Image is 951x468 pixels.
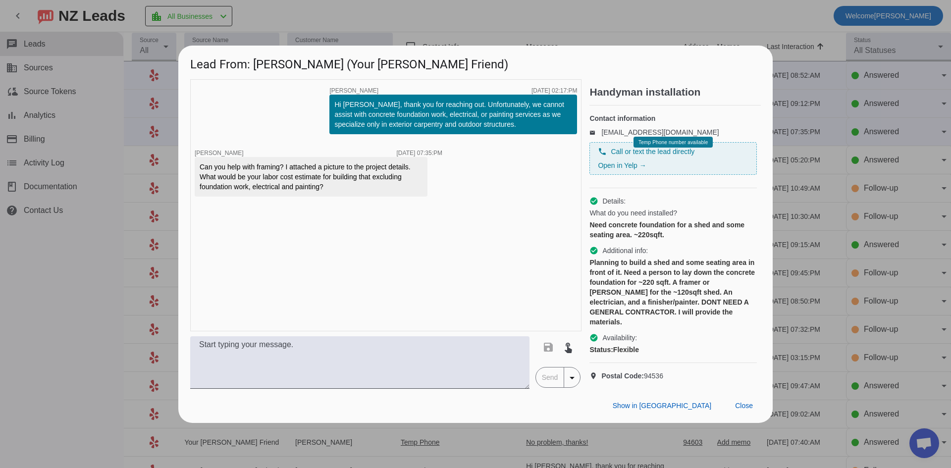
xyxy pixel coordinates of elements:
[589,130,601,135] mat-icon: email
[602,333,637,343] span: Availability:
[589,346,613,354] strong: Status:
[613,402,711,410] span: Show in [GEOGRAPHIC_DATA]
[178,46,773,79] h1: Lead From: [PERSON_NAME] (Your [PERSON_NAME] Friend)
[611,147,694,156] span: Call or text the lead directly
[589,372,601,380] mat-icon: location_on
[589,113,757,123] h4: Contact information
[735,402,753,410] span: Close
[589,87,761,97] h2: Handyman installation
[397,150,442,156] div: [DATE] 07:35:PM
[562,341,574,353] mat-icon: touch_app
[605,397,719,415] button: Show in [GEOGRAPHIC_DATA]
[589,208,677,218] span: What do you need installed?
[195,150,244,156] span: [PERSON_NAME]
[598,161,646,169] a: Open in Yelp →
[601,372,644,380] strong: Postal Code:
[589,345,757,355] div: Flexible
[334,100,572,129] div: Hi [PERSON_NAME], thank you for reaching out. Unfortunately, we cannot assist with concrete found...
[589,246,598,255] mat-icon: check_circle
[566,372,578,384] mat-icon: arrow_drop_down
[200,162,423,192] div: Can you help with framing? I attached a picture to the project details. What would be your labor ...
[531,88,577,94] div: [DATE] 02:17:PM
[727,397,761,415] button: Close
[589,197,598,206] mat-icon: check_circle
[601,371,663,381] span: 94536
[589,333,598,342] mat-icon: check_circle
[589,258,757,327] div: Planning to build a shed and some seating area in front of it. Need a person to lay down the conc...
[589,220,757,240] div: Need concrete foundation for a shed and some seating area. ~220sqft.
[638,140,708,145] span: Temp Phone number available
[598,147,607,156] mat-icon: phone
[602,196,626,206] span: Details:
[601,128,719,136] a: [EMAIL_ADDRESS][DOMAIN_NAME]
[602,246,648,256] span: Additional info:
[329,88,378,94] span: [PERSON_NAME]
